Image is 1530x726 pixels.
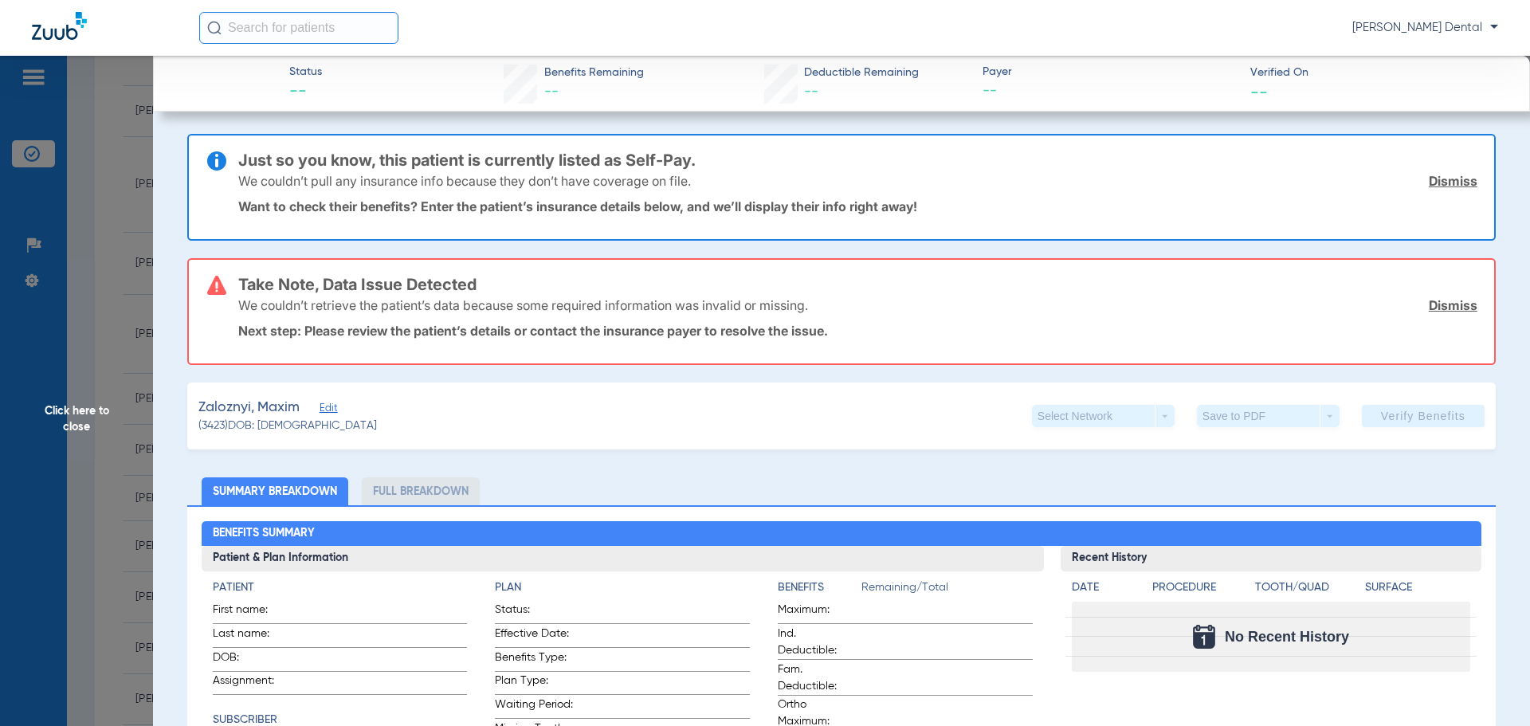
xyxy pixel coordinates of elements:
span: (3423) DOB: [DEMOGRAPHIC_DATA] [198,418,377,434]
span: Edit [320,402,334,418]
h4: Plan [495,579,750,596]
h4: Procedure [1152,579,1249,596]
app-breakdown-title: Tooth/Quad [1255,579,1360,602]
app-breakdown-title: Date [1072,579,1139,602]
p: We couldn’t pull any insurance info because they don’t have coverage on file. [238,173,691,189]
span: -- [289,81,322,104]
span: Waiting Period: [495,697,573,718]
h4: Patient [213,579,468,596]
span: Status: [495,602,573,623]
h4: Tooth/Quad [1255,579,1360,596]
span: -- [544,84,559,99]
h4: Benefits [778,579,861,596]
span: Remaining/Total [861,579,1033,602]
h3: Recent History [1061,546,1482,571]
span: DOB: [213,649,291,671]
a: Dismiss [1429,173,1477,189]
h2: Benefits Summary [202,521,1482,547]
input: Search for patients [199,12,398,44]
span: -- [804,84,818,99]
span: Verified On [1250,65,1504,81]
img: info-icon [207,151,226,171]
li: Full Breakdown [362,477,480,505]
span: Plan Type: [495,673,573,694]
img: Search Icon [207,21,222,35]
h3: Just so you know, this patient is currently listed as Self-Pay. [238,152,1477,168]
span: Assignment: [213,673,291,694]
p: We couldn’t retrieve the patient’s data because some required information was invalid or missing. [238,297,808,313]
h4: Surface [1365,579,1470,596]
app-breakdown-title: Procedure [1152,579,1249,602]
span: -- [983,81,1237,101]
img: Zuub Logo [32,12,87,40]
span: Last name: [213,626,291,647]
span: Status [289,64,322,80]
span: First name: [213,602,291,623]
app-breakdown-title: Benefits [778,579,861,602]
span: Payer [983,64,1237,80]
span: Deductible Remaining [804,65,919,81]
app-breakdown-title: Surface [1365,579,1470,602]
img: Calendar [1193,625,1215,649]
h4: Date [1072,579,1139,596]
span: Maximum: [778,602,856,623]
h3: Patient & Plan Information [202,546,1044,571]
iframe: Chat Widget [1450,649,1530,726]
span: Benefits Type: [495,649,573,671]
span: Zaloznyi, Maxim [198,398,300,418]
span: [PERSON_NAME] Dental [1352,20,1498,36]
span: -- [1250,83,1268,100]
span: No Recent History [1225,629,1349,645]
img: error-icon [207,276,226,295]
p: Next step: Please review the patient’s details or contact the insurance payer to resolve the issue. [238,323,1477,339]
p: Want to check their benefits? Enter the patient’s insurance details below, and we’ll display thei... [238,198,1477,214]
span: Effective Date: [495,626,573,647]
li: Summary Breakdown [202,477,348,505]
span: Ind. Deductible: [778,626,856,659]
a: Dismiss [1429,297,1477,313]
span: Benefits Remaining [544,65,644,81]
h3: Take Note, Data Issue Detected [238,277,1477,292]
span: Fam. Deductible: [778,661,856,695]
